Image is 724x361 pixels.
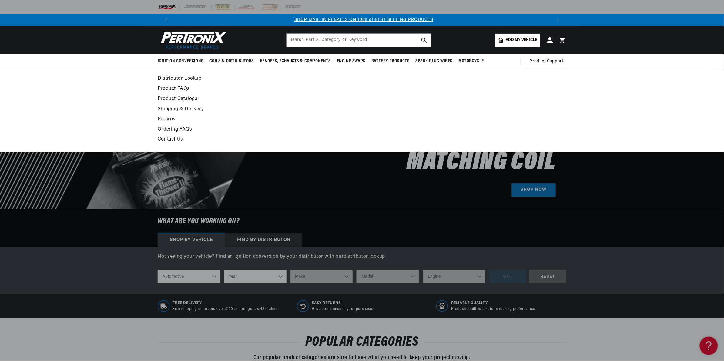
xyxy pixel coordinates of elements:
[529,270,566,284] div: RESET
[257,54,334,68] summary: Headers, Exhausts & Components
[174,17,554,23] div: Announcement
[158,135,456,144] a: Contact Us
[458,58,484,65] span: Motorcycle
[158,58,203,65] span: Ignition Conversions
[451,306,535,312] p: Products built to last for enduring performance
[290,270,353,283] select: Make
[423,270,485,283] select: Engine
[173,306,277,312] p: Free shipping on orders over $100 in contiguous 48 states.
[158,30,227,51] img: Pertronix
[506,37,538,43] span: Add my vehicle
[209,58,254,65] span: Coils & Distributors
[142,14,582,26] slideshow-component: Translation missing: en.sections.announcements.announcement_bar
[334,54,368,68] summary: Engine Swaps
[287,34,431,47] input: Search Part #, Category or Keyword
[206,54,257,68] summary: Coils & Distributors
[294,18,433,22] a: SHOP MAIL-IN REBATES ON 100s of BEST SELLING PRODUCTS
[552,14,564,26] button: Translation missing: en.sections.announcements.next_announcement
[173,301,277,306] span: Free Delivery
[357,270,419,283] select: Model
[413,54,456,68] summary: Spark Plug Wires
[297,86,556,174] h2: Buy an Ignition Conversion, Get 50% off the Matching Coil
[451,301,535,306] span: RELIABLE QUALITY
[158,105,456,114] a: Shipping & Delivery
[337,58,365,65] span: Engine Swaps
[530,54,566,69] summary: Product Support
[158,75,456,83] a: Distributor Lookup
[416,58,453,65] span: Spark Plug Wires
[417,34,431,47] button: search button
[158,54,206,68] summary: Ignition Conversions
[158,233,225,247] div: Shop by vehicle
[512,183,556,197] a: SHOP NOW
[158,85,456,93] a: Product FAQs
[260,58,331,65] span: Headers, Exhausts & Components
[368,54,413,68] summary: Battery Products
[142,209,582,233] h6: What are you working on?
[158,95,456,103] a: Product Catalogs
[174,17,554,23] div: 2 of 3
[160,14,172,26] button: Translation missing: en.sections.announcements.previous_announcement
[158,270,220,283] select: Ride Type
[495,34,540,47] a: Add my vehicle
[158,115,456,124] a: Returns
[312,301,373,306] span: Easy Returns
[312,306,373,312] p: Have confidence in your purchase.
[455,54,487,68] summary: Motorcycle
[344,254,385,259] a: distributor lookup
[158,253,566,261] p: Not seeing your vehicle? Find an ignition conversion by your distributor with our
[158,125,456,134] a: Ordering FAQs
[530,58,563,65] span: Product Support
[371,58,410,65] span: Battery Products
[224,270,287,283] select: Year
[225,233,302,247] div: Find by Distributor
